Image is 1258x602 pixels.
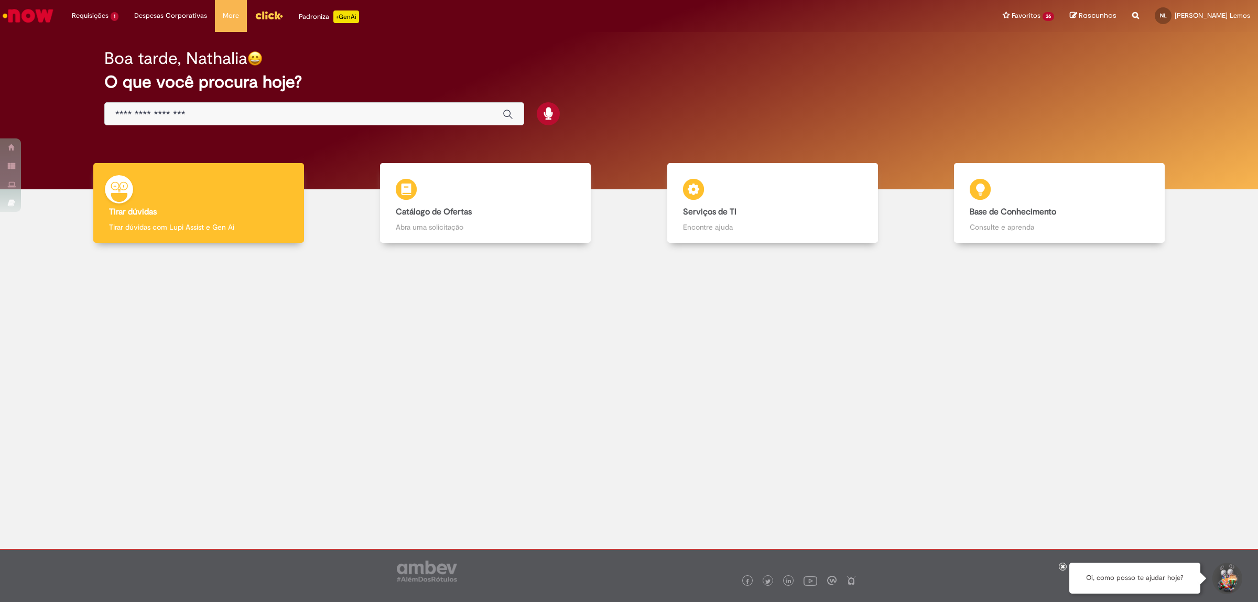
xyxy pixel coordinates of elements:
b: Serviços de TI [683,207,736,217]
p: Tirar dúvidas com Lupi Assist e Gen Ai [109,222,288,232]
a: Base de Conhecimento Consulte e aprenda [916,163,1203,243]
h2: Boa tarde, Nathalia [104,49,247,68]
p: Encontre ajuda [683,222,862,232]
span: Despesas Corporativas [134,10,207,21]
span: Requisições [72,10,109,21]
img: logo_footer_naosei.png [847,576,856,585]
span: Rascunhos [1079,10,1116,20]
span: NL [1160,12,1167,19]
div: Oi, como posso te ajudar hoje? [1069,563,1200,594]
button: Iniciar Conversa de Suporte [1211,563,1242,594]
h2: O que você procura hoje? [104,73,1154,91]
img: click_logo_yellow_360x200.png [255,7,283,23]
img: logo_footer_linkedin.png [786,578,791,585]
img: logo_footer_twitter.png [765,579,771,584]
img: logo_footer_ambev_rotulo_gray.png [397,561,457,582]
span: 1 [111,12,118,21]
span: [PERSON_NAME] Lemos [1175,11,1250,20]
p: Abra uma solicitação [396,222,575,232]
img: logo_footer_youtube.png [804,574,817,587]
img: logo_footer_facebook.png [745,579,750,584]
a: Tirar dúvidas Tirar dúvidas com Lupi Assist e Gen Ai [55,163,342,243]
a: Catálogo de Ofertas Abra uma solicitação [342,163,630,243]
b: Catálogo de Ofertas [396,207,472,217]
a: Serviços de TI Encontre ajuda [629,163,916,243]
img: ServiceNow [1,5,55,26]
p: Consulte e aprenda [970,222,1149,232]
a: Rascunhos [1070,11,1116,21]
span: 36 [1043,12,1054,21]
b: Base de Conhecimento [970,207,1056,217]
img: happy-face.png [247,51,263,66]
p: +GenAi [333,10,359,23]
span: More [223,10,239,21]
div: Padroniza [299,10,359,23]
img: logo_footer_workplace.png [827,576,837,585]
b: Tirar dúvidas [109,207,157,217]
span: Favoritos [1012,10,1040,21]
